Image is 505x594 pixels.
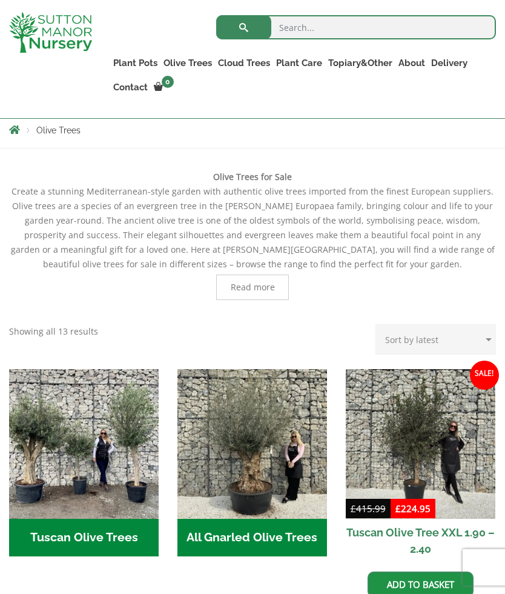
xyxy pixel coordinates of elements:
[346,519,495,562] h2: Tuscan Olive Tree XXL 1.90 – 2.40
[9,12,92,53] img: logo
[351,502,386,515] bdi: 415.99
[110,79,151,96] a: Contact
[9,125,496,135] nav: Breadcrumbs
[216,15,496,39] input: Search...
[9,170,496,300] div: Create a stunning Mediterranean-style garden with authentic olive trees imported from the finest ...
[428,55,470,72] a: Delivery
[213,171,292,182] b: Olive Trees for Sale
[395,502,431,515] bdi: 224.95
[177,369,327,519] img: All Gnarled Olive Trees
[9,519,159,556] h2: Tuscan Olive Trees
[325,55,395,72] a: Topiary&Other
[177,369,327,556] a: Visit product category All Gnarled Olive Trees
[9,369,159,556] a: Visit product category Tuscan Olive Trees
[160,55,215,72] a: Olive Trees
[231,283,275,292] span: Read more
[162,76,174,88] span: 0
[395,502,401,515] span: £
[351,502,356,515] span: £
[36,125,81,135] span: Olive Trees
[151,79,177,96] a: 0
[346,369,495,519] img: Tuscan Olive Tree XXL 1.90 - 2.40
[375,324,496,355] select: Shop order
[346,369,495,562] a: Sale! Tuscan Olive Tree XXL 1.90 – 2.40
[215,55,273,72] a: Cloud Trees
[177,519,327,556] h2: All Gnarled Olive Trees
[273,55,325,72] a: Plant Care
[9,324,98,339] p: Showing all 13 results
[9,369,159,519] img: Tuscan Olive Trees
[470,361,499,390] span: Sale!
[395,55,428,72] a: About
[110,55,160,72] a: Plant Pots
